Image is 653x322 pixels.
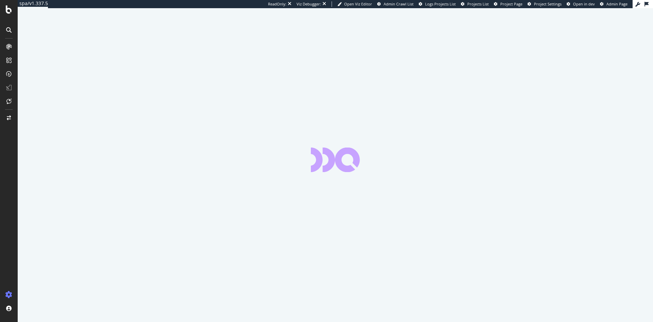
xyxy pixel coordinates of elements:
a: Open in dev [567,1,595,7]
span: Open Viz Editor [344,1,372,6]
span: Project Page [500,1,522,6]
span: Admin Page [606,1,627,6]
span: Admin Crawl List [384,1,414,6]
div: ReadOnly: [268,1,286,7]
div: animation [311,148,360,172]
a: Admin Page [600,1,627,7]
span: Projects List [467,1,489,6]
a: Project Settings [528,1,562,7]
div: Viz Debugger: [297,1,321,7]
a: Project Page [494,1,522,7]
span: Logs Projects List [425,1,456,6]
span: Project Settings [534,1,562,6]
a: Open Viz Editor [337,1,372,7]
a: Logs Projects List [419,1,456,7]
a: Projects List [461,1,489,7]
a: Admin Crawl List [377,1,414,7]
span: Open in dev [573,1,595,6]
